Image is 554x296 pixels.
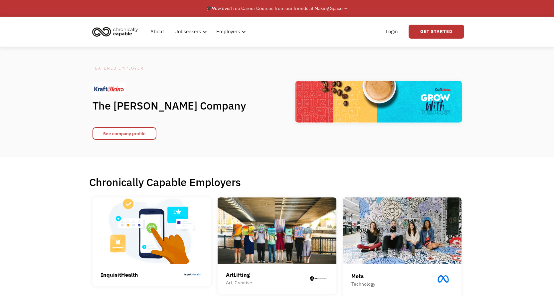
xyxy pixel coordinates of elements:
[226,279,252,287] div: Art, Creative
[382,21,402,42] a: Login
[212,5,231,11] em: Now live!
[92,127,156,140] a: See company profile
[175,28,201,36] div: Jobseekers
[218,197,336,294] a: ArtLiftingArt, Creative
[92,64,259,72] div: Featured Employer
[92,99,259,112] h1: The [PERSON_NAME] Company
[226,271,252,279] div: ArtLifting
[90,24,140,39] img: Chronically Capable logo
[343,197,462,296] a: MetaTechnology
[206,4,348,12] div: 🎓 Free Career Courses from our friends at Making Space →
[409,25,464,39] a: Get Started
[351,272,375,280] div: Meta
[89,175,465,189] h1: Chronically Capable Employers
[101,271,138,279] div: InquisitHealth
[216,28,240,36] div: Employers
[146,21,168,42] a: About
[351,280,375,288] div: Technology
[92,197,211,286] a: InquisitHealth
